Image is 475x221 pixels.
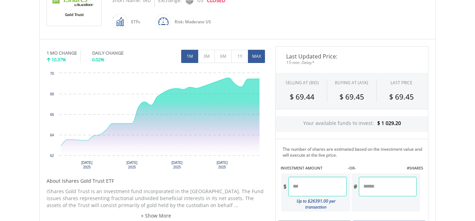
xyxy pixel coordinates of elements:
button: 1Y [231,50,248,63]
text: 62 [50,154,54,158]
span: $ 69.45 [389,92,414,102]
button: 3M [198,50,215,63]
text: 68 [50,92,54,96]
span: 15-min. Delay* [281,59,423,66]
span: Last Updated Price: [281,54,423,59]
h5: About Ishares Gold Trust ETF [47,177,265,184]
button: 6M [215,50,232,63]
svg: Interactive chart [47,70,265,174]
span: $ 69.45 [339,92,364,102]
div: Risk: Moderate US [171,14,211,30]
text: 64 [50,133,54,137]
div: Chart. Highcharts interactive chart. [47,70,265,174]
span: $ 69.44 [290,92,314,102]
text: 70 [50,72,54,76]
span: $ 1 029.20 [377,120,401,126]
text: [DATE] 2025 [171,161,183,169]
span: BUYING AT (ASK) [335,80,368,86]
div: The number of shares are estimated based on the investment value and will execute at the live price. [283,146,425,158]
label: INVESTMENT AMOUNT [281,165,322,171]
div: # [352,177,359,196]
div: LAST PRICE [391,80,412,86]
text: [DATE] 2025 [217,161,228,169]
text: 66 [50,113,54,117]
label: -OR- [348,165,356,171]
div: $ [281,177,288,196]
div: 1 MO CHANGE [47,50,77,56]
span: 10.37% [51,56,66,63]
label: #SHARES [407,165,423,171]
div: Up to $26391.00 per transaction [281,196,347,212]
a: + Show More [47,212,265,219]
div: ETFs [128,14,140,30]
div: DAILY CHANGE [92,50,147,56]
text: [DATE] 2025 [81,161,92,169]
button: MAX [248,50,265,63]
button: 1M [181,50,198,63]
span: 0.02% [92,56,104,63]
text: [DATE] 2025 [127,161,138,169]
div: Your available funds to invest: [276,116,428,132]
div: SELLING AT (BID) [285,80,319,86]
p: iShares Gold Trust is an investment fund incorporated in the [GEOGRAPHIC_DATA]. The Fund issues s... [47,188,265,209]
